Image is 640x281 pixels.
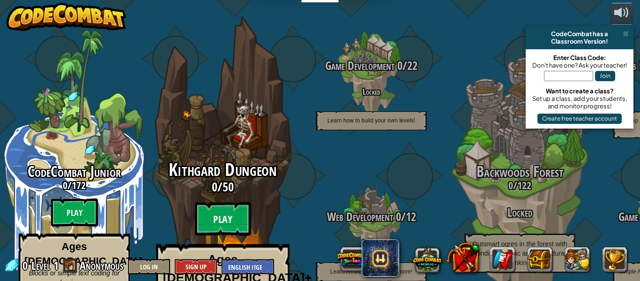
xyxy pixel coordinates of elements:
h3: / [297,60,446,72]
span: 50 [223,178,234,195]
button: Join [595,71,615,81]
span: Backwoods Forest [476,161,564,182]
btn: Play [195,202,251,236]
span: 0 [212,178,217,195]
span: 0 [393,209,401,225]
span: 0 [63,178,67,192]
div: Classroom Version! [529,38,630,45]
span: Level [31,258,50,273]
span: Learn HTML, scripting and more! [330,268,412,275]
h4: Locked [297,238,446,247]
btn: Play [51,198,98,227]
div: Set up a class, add your students, and monitor progress! [530,95,629,110]
span: Anonymous [80,258,123,273]
div: Enter Class Code: [530,54,629,61]
button: Log In [128,259,170,274]
button: Adjust volume [610,3,633,25]
strong: Ages [DEMOGRAPHIC_DATA] [24,241,142,267]
h3: / [446,180,594,191]
button: Create free teacher account [537,114,622,124]
h4: Locked [297,87,446,96]
span: Game Development [325,58,394,74]
span: Learn how to build your own levels! [327,117,415,124]
span: 12 [406,209,416,225]
div: Don't have one? Ask your teacher! [530,61,629,69]
span: 172 [72,178,86,192]
div: Want to create a class? [530,87,629,95]
span: 122 [517,178,531,192]
span: 1 [53,258,59,273]
h3: Locked [446,206,594,219]
div: CodeCombat has a [529,30,630,38]
span: 22 [407,58,417,74]
img: CodeCombat - Learn how to code by playing a game [7,3,127,31]
button: Sign Up [175,259,217,274]
span: 0 [394,58,402,74]
h3: / [297,211,446,223]
span: CodeCombat Junior [28,161,121,182]
span: 0 [22,258,30,273]
span: Web Development [327,209,393,225]
span: Kithgard Dungeon [169,158,276,182]
span: 0 [508,178,513,192]
h3: / [134,180,312,194]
